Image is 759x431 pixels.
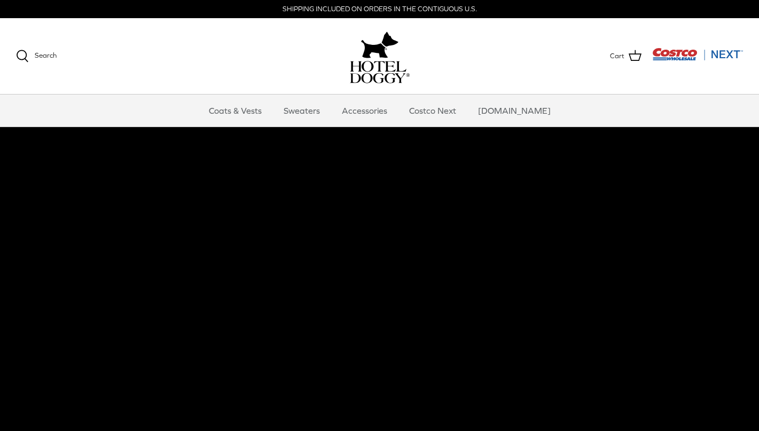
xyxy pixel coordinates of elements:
a: hoteldoggy.com hoteldoggycom [350,29,410,83]
a: Visit Costco Next [652,54,743,62]
a: Coats & Vests [199,95,271,127]
img: hoteldoggycom [350,61,410,83]
a: Search [16,50,57,62]
span: Cart [610,51,624,62]
span: Search [35,51,57,59]
a: Sweaters [274,95,330,127]
a: Cart [610,49,641,63]
a: [DOMAIN_NAME] [468,95,560,127]
img: hoteldoggy.com [361,29,398,61]
a: Accessories [332,95,397,127]
img: Costco Next [652,48,743,61]
a: Costco Next [400,95,466,127]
